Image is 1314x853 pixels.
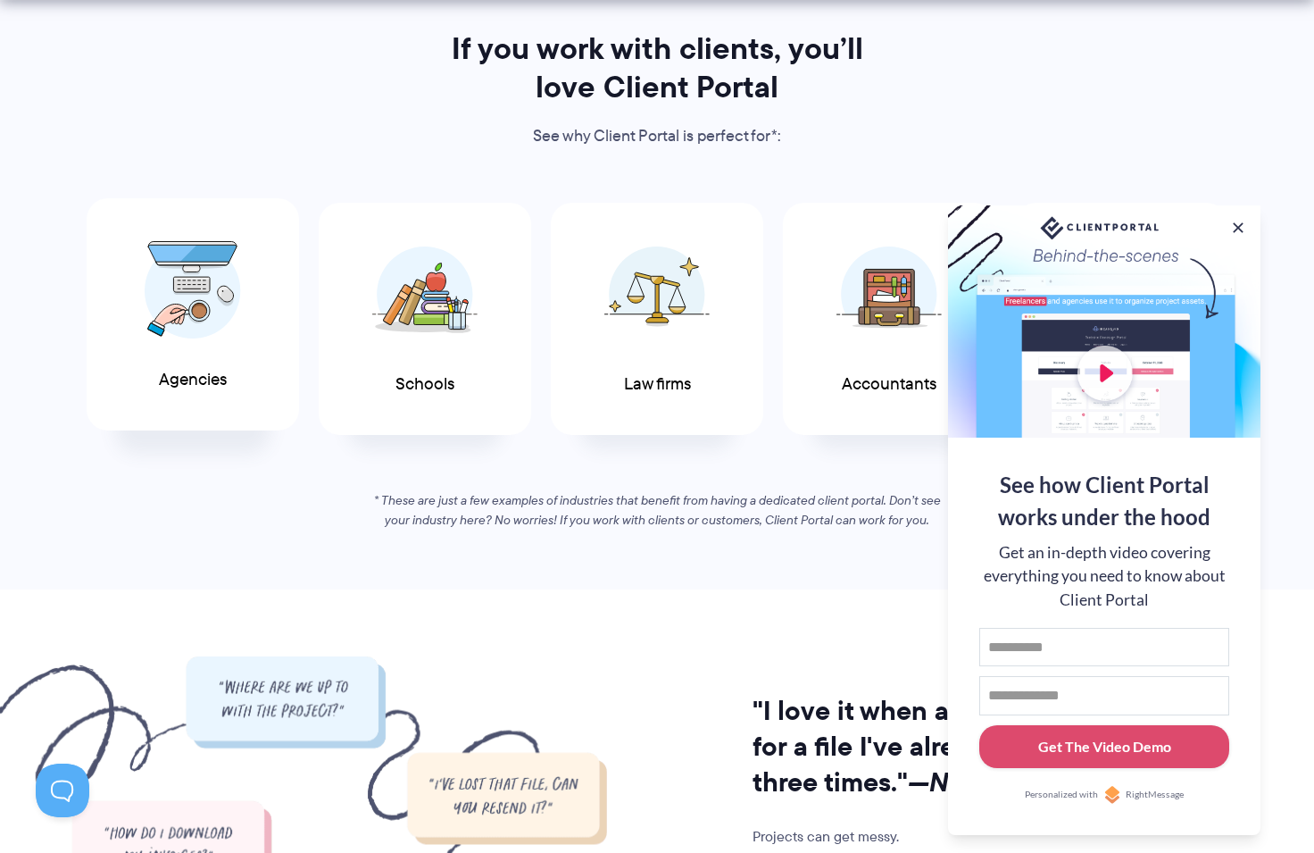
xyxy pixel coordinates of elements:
em: * These are just a few examples of industries that benefit from having a dedicated client portal.... [374,491,941,529]
p: Projects can get messy. [753,824,1115,849]
span: RightMessage [1126,788,1184,802]
a: Law firms [551,203,763,436]
h2: "I love it when a client asks for a file I've already sent three times." [753,693,1115,800]
img: Personalized with RightMessage [1103,786,1121,804]
a: Schools [319,203,531,436]
span: Accountants [842,375,936,394]
span: Schools [395,375,454,394]
div: Get The Video Demo [1038,736,1171,757]
span: Personalized with [1025,788,1098,802]
a: Accountants [783,203,995,436]
h2: If you work with clients, you’ll love Client Portal [427,29,887,106]
a: Coaches [1015,203,1227,436]
p: See why Client Portal is perfect for*: [427,123,887,150]
div: See how Client Portal works under the hood [979,469,1229,533]
span: Agencies [159,371,227,389]
div: Get an in-depth video covering everything you need to know about Client Portal [979,541,1229,612]
iframe: Toggle Customer Support [36,764,89,817]
a: Personalized withRightMessage [979,786,1229,804]
span: Law firms [624,375,691,394]
button: Get The Video Demo [979,725,1229,769]
i: —No one, ever. [908,762,1093,802]
a: Agencies [87,198,299,431]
